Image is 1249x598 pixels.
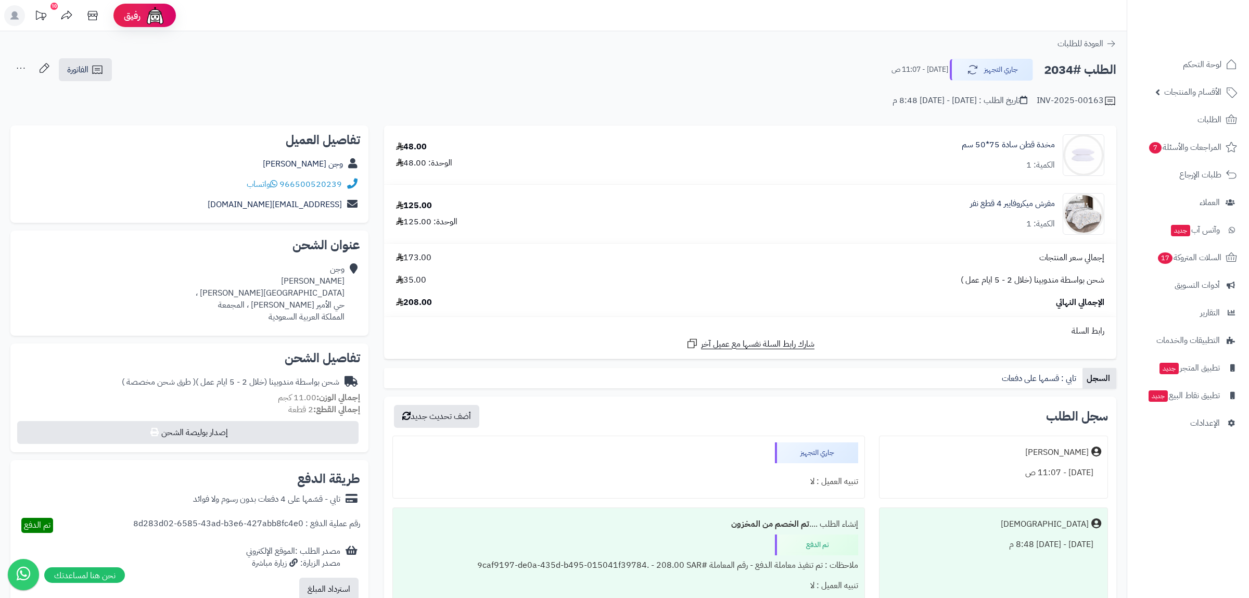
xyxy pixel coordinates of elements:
[193,493,340,505] div: تابي - قسّمها على 4 دفعات بدون رسوم ولا فوائد
[1133,162,1243,187] a: طلبات الإرجاع
[962,139,1055,151] a: مخدة قطن سادة 75*50 سم
[775,442,858,463] div: جاري التجهيز
[950,59,1033,81] button: جاري التجهيز
[313,403,360,416] strong: إجمالي القطع:
[998,368,1082,389] a: تابي : قسمها على دفعات
[124,9,141,22] span: رفيق
[279,178,342,190] a: 966500520239
[19,352,360,364] h2: تفاصيل الشحن
[1026,159,1055,171] div: الكمية: 1
[67,63,88,76] span: الفاتورة
[399,472,858,492] div: تنبيه العميل : لا
[1133,190,1243,215] a: العملاء
[1200,306,1220,320] span: التقارير
[1039,252,1104,264] span: إجمالي سعر المنتجات
[288,403,360,416] small: 2 قطعة
[1175,278,1220,292] span: أدوات التسويق
[19,239,360,251] h2: عنوان الشحن
[1149,142,1162,154] span: 7
[1159,363,1179,374] span: جديد
[1149,390,1168,402] span: جديد
[1133,328,1243,353] a: التطبيقات والخدمات
[1001,518,1089,530] div: [DEMOGRAPHIC_DATA]
[961,274,1104,286] span: شحن بواسطة مندوبينا (خلال 2 - 5 ايام عمل )
[893,95,1027,107] div: تاريخ الطلب : [DATE] - [DATE] 8:48 م
[1133,411,1243,436] a: الإعدادات
[1056,297,1104,309] span: الإجمالي النهائي
[1190,416,1220,430] span: الإعدادات
[59,58,112,81] a: الفاتورة
[396,297,432,309] span: 208.00
[396,216,457,228] div: الوحدة: 125.00
[1158,252,1172,264] span: 17
[1170,223,1220,237] span: وآتس آب
[886,463,1101,483] div: [DATE] - 11:07 ص
[775,535,858,555] div: تم الدفع
[1171,225,1190,236] span: جديد
[1044,59,1116,81] h2: الطلب #2034
[1133,273,1243,298] a: أدوات التسويق
[1133,383,1243,408] a: تطبيق نقاط البيعجديد
[1179,168,1221,182] span: طلبات الإرجاع
[196,263,345,323] div: وجن [PERSON_NAME] [GEOGRAPHIC_DATA][PERSON_NAME] ، حي الأمير [PERSON_NAME] ، المجمعة المملكة العر...
[396,200,432,212] div: 125.00
[145,5,165,26] img: ai-face.png
[17,421,359,444] button: إصدار بوليصة الشحن
[396,141,427,153] div: 48.00
[122,376,196,388] span: ( طرق شحن مخصصة )
[1197,112,1221,127] span: الطلبات
[1046,410,1108,423] h3: سجل الطلب
[133,518,360,533] div: رقم عملية الدفع : 8d283d02-6585-43ad-b3e6-427abb8fc4e0
[970,198,1055,210] a: مفرش ميكروفايبر 4 قطع نفر
[1026,218,1055,230] div: الكمية: 1
[731,518,809,530] b: تم الخصم من المخزون
[246,557,340,569] div: مصدر الزيارة: زيارة مباشرة
[28,5,54,29] a: تحديثات المنصة
[1156,333,1220,348] span: التطبيقات والخدمات
[1183,57,1221,72] span: لوحة التحكم
[1133,245,1243,270] a: السلات المتروكة17
[396,157,452,169] div: الوحدة: 48.00
[316,391,360,404] strong: إجمالي الوزن:
[686,337,814,350] a: شارك رابط السلة نفسها مع عميل آخر
[1063,193,1104,235] img: 1753001211-1-90x90.jpg
[1200,195,1220,210] span: العملاء
[1133,52,1243,77] a: لوحة التحكم
[1082,368,1116,389] a: السجل
[1057,37,1103,50] span: العودة للطلبات
[1148,140,1221,155] span: المراجعات والأسئلة
[1057,37,1116,50] a: العودة للطلبات
[388,325,1112,337] div: رابط السلة
[208,198,342,211] a: [EMAIL_ADDRESS][DOMAIN_NAME]
[399,555,858,576] div: ملاحظات : تم تنفيذ معاملة الدفع - رقم المعاملة #9caf9197-de0a-435d-b495-015041f39784. - 208.00 SAR
[1133,355,1243,380] a: تطبيق المتجرجديد
[1133,218,1243,243] a: وآتس آبجديد
[122,376,339,388] div: شحن بواسطة مندوبينا (خلال 2 - 5 ايام عمل )
[1157,250,1221,265] span: السلات المتروكة
[1133,135,1243,160] a: المراجعات والأسئلة7
[1158,361,1220,375] span: تطبيق المتجر
[1063,134,1104,176] img: 1753000182-1746949799-1-1000x1000-90x90.jpg
[246,545,340,569] div: مصدر الطلب :الموقع الإلكتروني
[396,274,426,286] span: 35.00
[19,134,360,146] h2: تفاصيل العميل
[297,473,360,485] h2: طريقة الدفع
[263,158,343,170] a: وجن [PERSON_NAME]
[1133,300,1243,325] a: التقارير
[1133,107,1243,132] a: الطلبات
[399,514,858,535] div: إنشاء الطلب ....
[886,535,1101,555] div: [DATE] - [DATE] 8:48 م
[394,405,479,428] button: أضف تحديث جديد
[247,178,277,190] a: واتساب
[1037,95,1116,107] div: INV-2025-00163
[701,338,814,350] span: شارك رابط السلة نفسها مع عميل آخر
[1178,29,1239,51] img: logo-2.png
[1025,447,1089,459] div: [PERSON_NAME]
[1148,388,1220,403] span: تطبيق نقاط البيع
[1164,85,1221,99] span: الأقسام والمنتجات
[278,391,360,404] small: 11.00 كجم
[24,519,50,531] span: تم الدفع
[399,576,858,596] div: تنبيه العميل : لا
[50,3,58,10] div: 10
